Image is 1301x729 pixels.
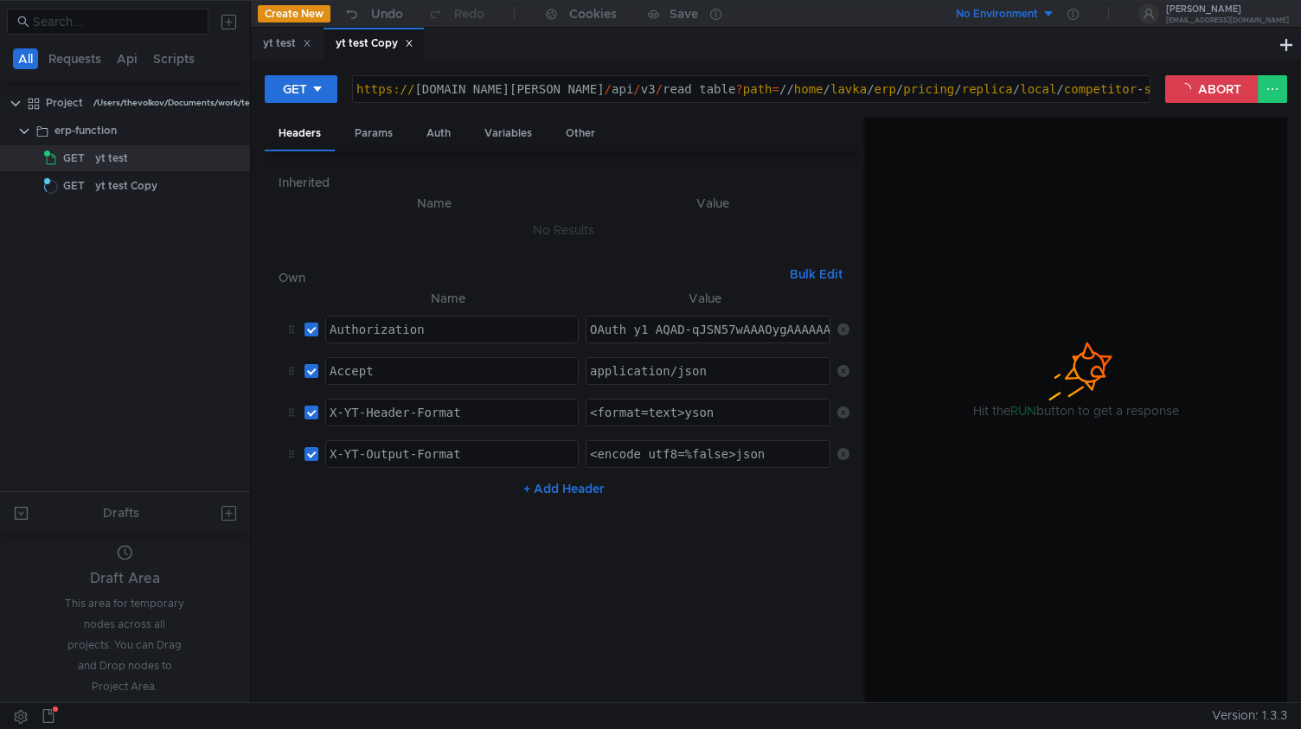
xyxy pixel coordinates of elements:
[93,90,317,116] div: /Users/thevolkov/Documents/work/test_mace/Project
[533,222,594,238] nz-embed-empty: No Results
[13,48,38,69] button: All
[318,288,580,309] th: Name
[46,90,83,116] div: Project
[454,3,484,24] div: Redo
[63,145,85,171] span: GET
[783,264,849,285] button: Bulk Edit
[1166,17,1289,23] div: [EMAIL_ADDRESS][DOMAIN_NAME]
[112,48,143,69] button: Api
[292,193,576,214] th: Name
[63,173,85,199] span: GET
[279,267,784,288] h6: Own
[33,12,198,31] input: Search...
[42,177,60,195] span: Loading...
[265,118,335,151] div: Headers
[1212,703,1287,728] span: Version: 1.3.3
[103,502,139,523] div: Drafts
[330,1,415,27] button: Undo
[371,3,403,24] div: Undo
[471,118,546,150] div: Variables
[279,172,850,193] h6: Inherited
[95,173,157,199] div: yt test Copy
[569,3,617,24] div: Cookies
[670,8,698,20] div: Save
[956,6,1038,22] div: No Environment
[95,145,128,171] div: yt test
[576,193,849,214] th: Value
[148,48,200,69] button: Scripts
[336,35,413,53] div: yt test Copy
[552,118,609,150] div: Other
[341,118,407,150] div: Params
[415,1,497,27] button: Redo
[258,5,330,22] button: Create New
[54,118,117,144] div: erp-function
[579,288,830,309] th: Value
[413,118,465,150] div: Auth
[283,80,307,99] div: GET
[265,75,337,103] button: GET
[1166,5,1289,14] div: [PERSON_NAME]
[1165,75,1259,103] button: ABORT
[43,48,106,69] button: Requests
[516,478,612,499] button: + Add Header
[263,35,311,53] div: yt test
